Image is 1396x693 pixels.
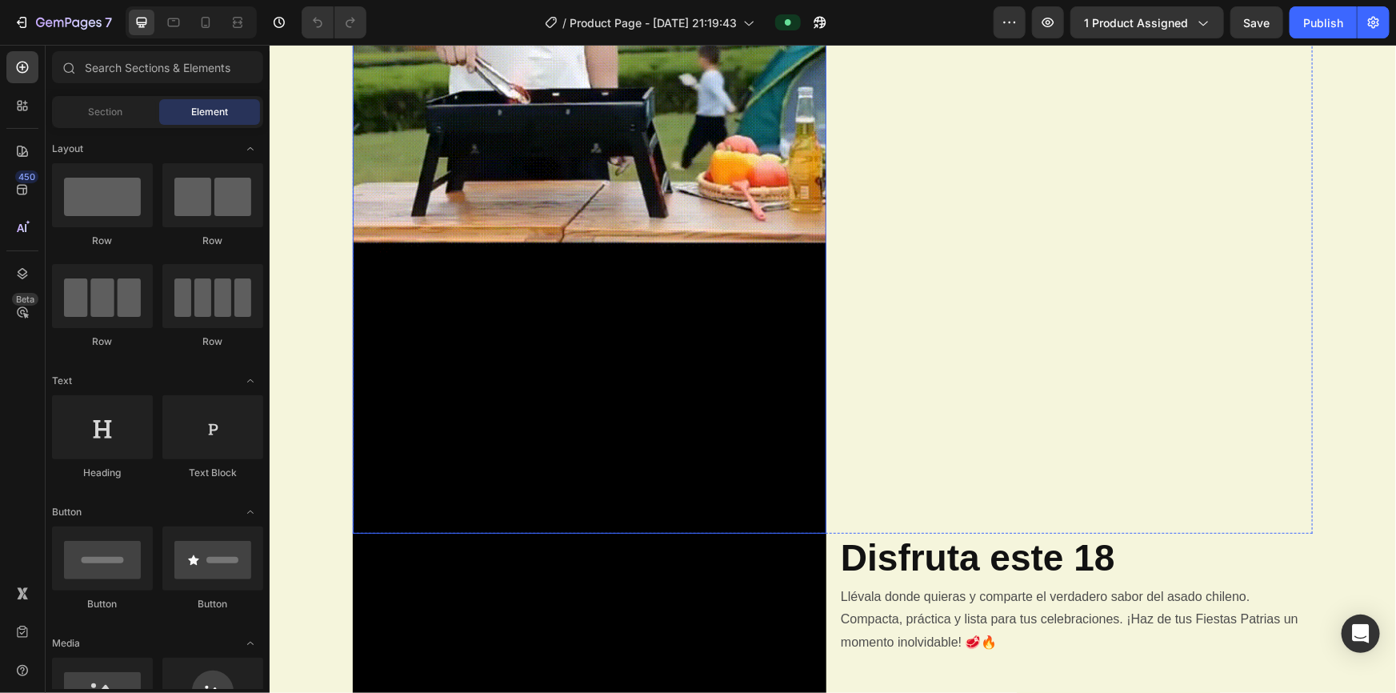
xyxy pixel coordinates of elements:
[105,13,112,32] p: 7
[1230,6,1283,38] button: Save
[1342,615,1380,653] div: Open Intercom Messenger
[52,597,153,611] div: Button
[52,334,153,349] div: Row
[6,6,119,38] button: 7
[1244,16,1270,30] span: Save
[162,466,263,480] div: Text Block
[162,234,263,248] div: Row
[52,374,72,388] span: Text
[52,234,153,248] div: Row
[52,636,80,651] span: Media
[162,334,263,349] div: Row
[1290,6,1357,38] button: Publish
[571,542,1042,611] p: Llévala donde quieras y comparte el verdadero sabor del asado chileno. Compacta, práctica y lista...
[238,368,263,394] span: Toggle open
[1303,14,1343,31] div: Publish
[1070,6,1224,38] button: 1 product assigned
[191,105,228,119] span: Element
[238,631,263,656] span: Toggle open
[12,293,38,306] div: Beta
[238,499,263,525] span: Toggle open
[162,597,263,611] div: Button
[270,45,1396,693] iframe: Design area
[571,493,846,535] strong: Disfruta este 18
[1084,14,1188,31] span: 1 product assigned
[562,14,566,31] span: /
[302,6,366,38] div: Undo/Redo
[52,51,263,83] input: Search Sections & Elements
[52,142,83,156] span: Layout
[15,170,38,183] div: 450
[89,105,123,119] span: Section
[238,136,263,162] span: Toggle open
[52,505,82,519] span: Button
[570,14,737,31] span: Product Page - [DATE] 21:19:43
[52,466,153,480] div: Heading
